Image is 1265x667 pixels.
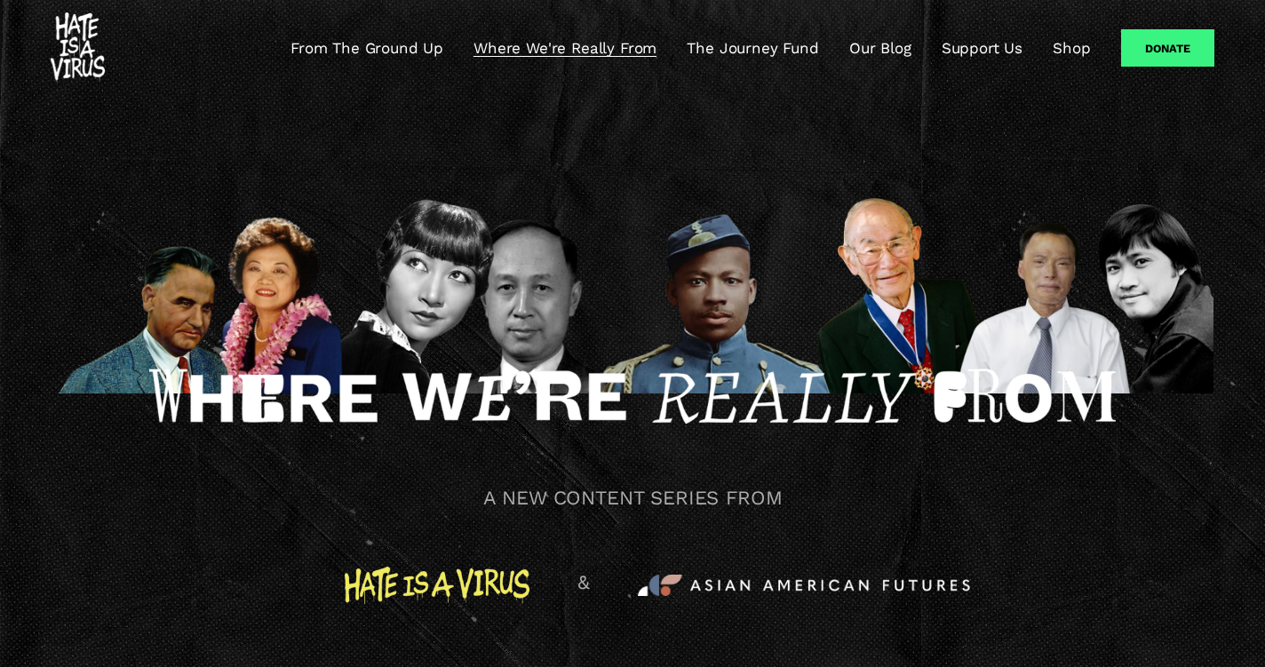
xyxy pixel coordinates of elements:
a: Shop [1053,37,1090,59]
a: Donate [1121,29,1214,67]
a: Our Blog [849,37,911,59]
p: A NEW CONTENT SERIES FROM [197,486,1068,510]
a: The Journey Fund [687,37,818,59]
a: Support Us [942,37,1022,59]
img: #HATEISAVIRUS [51,12,105,83]
a: From The Ground Up [290,37,443,59]
a: Where We're Really From [473,37,656,59]
p: & [575,570,592,594]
